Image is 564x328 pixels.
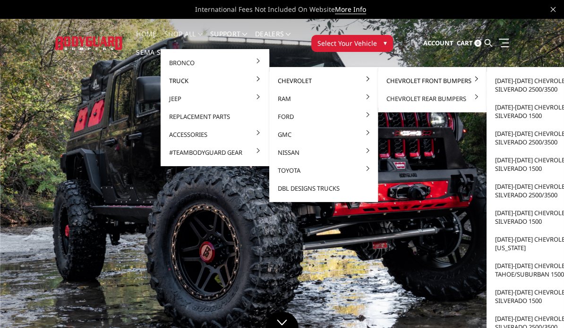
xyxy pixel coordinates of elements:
[382,90,483,108] a: Chevrolet Rear Bumpers
[164,54,265,72] a: Bronco
[273,72,374,90] a: Chevrolet
[255,31,291,49] a: Dealers
[164,90,265,108] a: Jeep
[382,72,483,90] a: Chevrolet Front Bumpers
[55,36,123,50] img: BODYGUARD BUMPERS
[273,179,374,197] a: DBL Designs Trucks
[265,311,299,328] a: Click to Down
[210,31,248,49] a: Support
[164,143,265,161] a: #TeamBodyguard Gear
[317,38,377,48] span: Select Your Vehicle
[457,39,473,47] span: Cart
[164,126,265,143] a: Accessories
[423,39,453,47] span: Account
[457,31,481,56] a: Cart 0
[273,143,374,161] a: Nissan
[517,283,564,328] iframe: Chat Widget
[136,31,156,49] a: Home
[423,31,453,56] a: Account
[335,5,366,14] a: More Info
[384,38,387,48] span: ▾
[273,126,374,143] a: GMC
[164,108,265,126] a: Replacement Parts
[273,90,374,108] a: Ram
[311,35,393,52] button: Select Your Vehicle
[273,161,374,179] a: Toyota
[164,31,203,49] a: shop all
[164,72,265,90] a: Truck
[273,108,374,126] a: Ford
[136,49,177,67] a: SEMA Show
[474,40,481,47] span: 0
